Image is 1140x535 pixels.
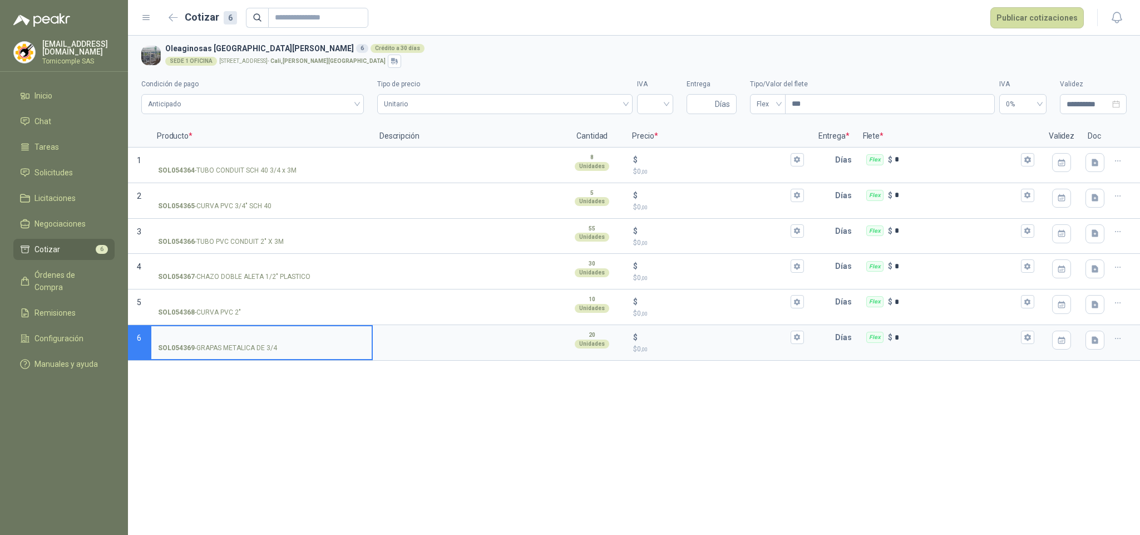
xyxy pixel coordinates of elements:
input: Flex $ [895,155,1019,164]
input: SOL054369-GRAPAS METALICA DE 3/4 [158,333,365,342]
div: Flex [866,190,884,201]
p: $ [633,260,638,272]
a: Remisiones [13,302,115,323]
div: Unidades [575,233,609,242]
span: ,00 [641,204,648,210]
p: Días [835,255,856,277]
label: Entrega [687,79,737,90]
label: Condición de pago [141,79,364,90]
input: Flex $ [895,227,1019,235]
label: Tipo/Valor del flete [750,79,995,90]
span: Órdenes de Compra [34,269,104,293]
p: $ [633,344,803,355]
p: $ [633,166,803,177]
p: Días [835,326,856,349]
span: Anticipado [148,96,357,112]
a: Inicio [13,85,115,106]
p: - CURVA PVC 2" [158,307,241,318]
img: Logo peakr [13,13,70,27]
p: Doc [1081,125,1109,148]
div: 6 [224,11,237,24]
h2: Cotizar [185,9,237,25]
div: Flex [866,261,884,272]
img: Company Logo [14,42,35,63]
span: 0 [637,310,648,317]
p: $ [633,238,803,248]
a: Tareas [13,136,115,158]
span: Negociaciones [34,218,86,230]
img: Company Logo [141,46,161,65]
p: - TUBO PVC CONDUIT 2" X 3M [158,237,284,247]
strong: SOL054366 [158,237,195,247]
span: Unitario [384,96,626,112]
input: Flex $ [895,262,1019,271]
p: Flete [856,125,1042,148]
a: Órdenes de Compra [13,264,115,298]
input: $$0,00 [640,333,788,342]
button: $$0,00 [791,224,804,238]
p: $ [888,225,892,237]
span: Inicio [34,90,52,102]
input: SOL054367-CHAZO DOBLE ALETA 1/2" PLASTICO [158,262,365,271]
span: Solicitudes [34,166,73,179]
button: Flex $ [1021,259,1034,273]
span: Flex [757,96,779,112]
span: 0 [637,168,648,175]
span: Tareas [34,141,59,153]
p: 55 [589,224,595,233]
div: Unidades [575,162,609,171]
span: 0 [637,203,648,211]
span: ,00 [641,169,648,175]
span: Manuales y ayuda [34,358,98,370]
span: ,00 [641,240,648,246]
span: 5 [137,298,141,307]
div: Unidades [575,304,609,313]
p: $ [888,296,892,308]
p: $ [633,189,638,202]
button: Flex $ [1021,189,1034,202]
p: Días [835,184,856,207]
input: Flex $ [895,191,1019,199]
div: Unidades [575,268,609,277]
strong: SOL054369 [158,343,195,354]
a: Manuales y ayuda [13,354,115,375]
p: 30 [589,259,595,268]
input: SOL054365-CURVA PVC 3/4" SCH 40 [158,192,365,200]
p: - GRAPAS METALICA DE 3/4 [158,343,277,354]
input: $$0,00 [640,298,788,306]
a: Licitaciones [13,188,115,209]
label: IVA [999,79,1047,90]
p: Tornicomple SAS [42,58,115,65]
strong: SOL054367 [158,272,195,282]
strong: Cali , [PERSON_NAME][GEOGRAPHIC_DATA] [270,58,386,64]
p: Validez [1042,125,1081,148]
a: Chat [13,111,115,132]
span: ,00 [641,275,648,281]
span: 6 [96,245,108,254]
button: Publicar cotizaciones [990,7,1084,28]
button: Flex $ [1021,331,1034,344]
p: Producto [150,125,373,148]
p: [STREET_ADDRESS] - [219,58,386,64]
span: Licitaciones [34,192,76,204]
input: SOL054366-TUBO PVC CONDUIT 2" X 3M [158,227,365,235]
div: Unidades [575,197,609,206]
div: Flex [866,332,884,343]
p: Días [835,291,856,313]
span: Días [715,95,730,114]
button: Flex $ [1021,153,1034,166]
p: $ [888,260,892,272]
h3: Oleaginosas [GEOGRAPHIC_DATA][PERSON_NAME] [165,42,1122,55]
p: - TUBO CONDUIT SCH 40 3/4 x 3M [158,165,297,176]
p: Precio [625,125,811,148]
a: Configuración [13,328,115,349]
input: $$0,00 [640,262,788,271]
a: Solicitudes [13,162,115,183]
p: $ [888,331,892,343]
p: - CHAZO DOBLE ALETA 1/2" PLASTICO [158,272,310,282]
span: 1 [137,156,141,165]
input: $$0,00 [640,191,788,199]
span: 2 [137,192,141,200]
span: Cotizar [34,243,60,256]
p: 8 [590,153,594,162]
